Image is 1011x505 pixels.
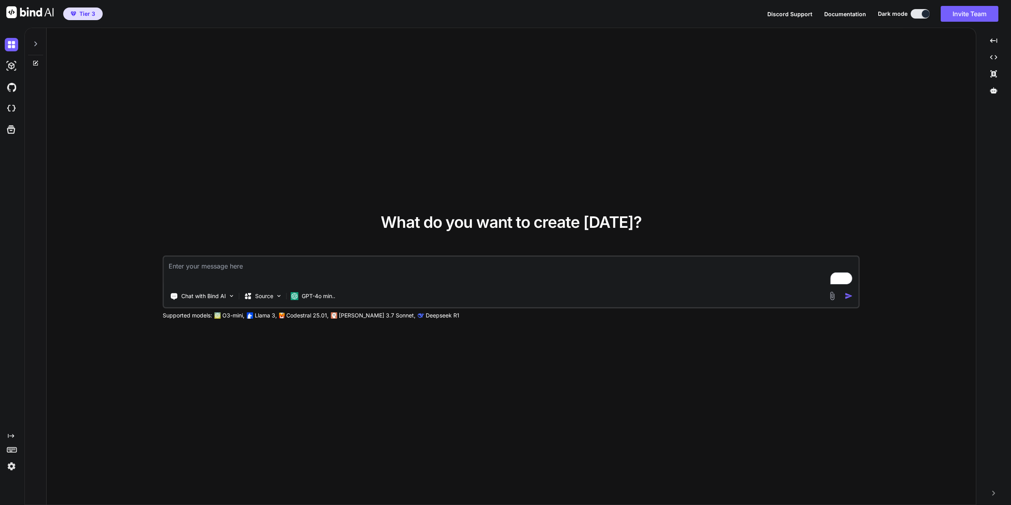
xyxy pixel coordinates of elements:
[5,38,18,51] img: darkChat
[5,102,18,115] img: cloudideIcon
[824,10,866,18] button: Documentation
[181,292,226,300] p: Chat with Bind AI
[163,312,212,319] p: Supported models:
[222,312,244,319] p: O3-mini,
[63,8,103,20] button: premiumTier 3
[302,292,335,300] p: GPT-4o min..
[279,313,285,318] img: Mistral-AI
[5,460,18,473] img: settings
[255,292,273,300] p: Source
[878,10,908,18] span: Dark mode
[247,312,253,319] img: Llama2
[214,312,221,319] img: GPT-4
[418,312,424,319] img: claude
[845,292,853,300] img: icon
[71,11,76,16] img: premium
[164,257,859,286] textarea: To enrich screen reader interactions, please activate Accessibility in Grammarly extension settings
[767,11,812,17] span: Discord Support
[291,292,299,300] img: GPT-4o mini
[255,312,277,319] p: Llama 3,
[331,312,337,319] img: claude
[824,11,866,17] span: Documentation
[228,293,235,299] img: Pick Tools
[941,6,998,22] button: Invite Team
[767,10,812,18] button: Discord Support
[828,291,837,300] img: attachment
[276,293,282,299] img: Pick Models
[286,312,329,319] p: Codestral 25.01,
[5,81,18,94] img: githubDark
[6,6,54,18] img: Bind AI
[426,312,459,319] p: Deepseek R1
[79,10,95,18] span: Tier 3
[339,312,415,319] p: [PERSON_NAME] 3.7 Sonnet,
[381,212,642,232] span: What do you want to create [DATE]?
[5,59,18,73] img: darkAi-studio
